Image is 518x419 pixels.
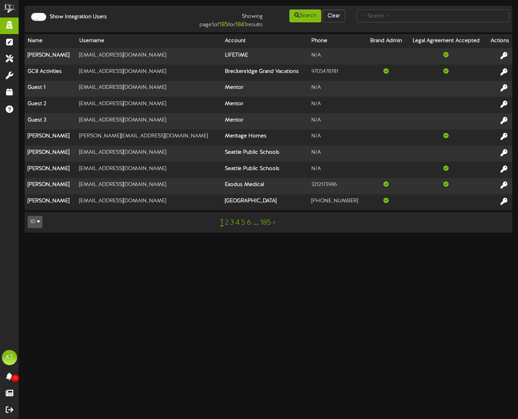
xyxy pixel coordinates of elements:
[76,113,222,129] td: [EMAIL_ADDRESS][DOMAIN_NAME]
[308,129,365,146] td: N/A
[25,65,76,81] th: GC8 Activities
[289,9,321,22] button: Search
[76,97,222,113] td: [EMAIL_ADDRESS][DOMAIN_NAME]
[308,97,365,113] td: N/A
[235,219,240,227] a: 4
[356,9,509,22] input: -- Search --
[308,48,365,65] td: N/A
[235,21,246,28] strong: 1841
[486,34,512,48] th: Actions
[76,194,222,210] td: [EMAIL_ADDRESS][DOMAIN_NAME]
[76,48,222,65] td: [EMAIL_ADDRESS][DOMAIN_NAME]
[308,162,365,178] td: N/A
[25,34,76,48] th: Name
[2,350,17,365] div: KT
[222,194,308,210] th: [GEOGRAPHIC_DATA]
[219,21,228,28] strong: 185
[220,217,223,227] a: 1
[212,21,214,28] strong: 1
[308,81,365,97] td: N/A
[247,219,251,227] a: 6
[76,146,222,162] td: [EMAIL_ADDRESS][DOMAIN_NAME]
[76,34,222,48] th: Username
[76,162,222,178] td: [EMAIL_ADDRESS][DOMAIN_NAME]
[11,375,19,382] span: 13
[308,178,365,194] td: 3212173986
[76,81,222,97] td: [EMAIL_ADDRESS][DOMAIN_NAME]
[25,178,76,194] th: [PERSON_NAME]
[407,34,486,48] th: Legal Agreement Accepted
[25,97,76,113] th: Guest 2
[222,146,308,162] th: Seattle Public Schools
[76,65,222,81] td: [EMAIL_ADDRESS][DOMAIN_NAME]
[230,219,234,227] a: 3
[186,9,268,29] div: Showing page of for results
[241,219,245,227] a: 5
[366,34,407,48] th: Brand Admin
[253,219,259,227] a: ...
[25,162,76,178] th: [PERSON_NAME]
[225,219,229,227] a: 2
[308,65,365,81] td: 9705478781
[308,113,365,129] td: N/A
[222,48,308,65] th: LIFETIME
[323,9,345,22] button: Clear
[260,219,271,227] a: 185
[222,65,308,81] th: Breckenridge Grand Vacations
[44,13,107,21] label: Show Integration Users
[222,97,308,113] th: Mentor
[25,48,76,65] th: [PERSON_NAME]
[76,178,222,194] td: [EMAIL_ADDRESS][DOMAIN_NAME]
[25,129,76,146] th: [PERSON_NAME]
[222,81,308,97] th: Mentor
[222,178,308,194] th: Exodus Medical
[76,129,222,146] td: [PERSON_NAME][EMAIL_ADDRESS][DOMAIN_NAME]
[222,129,308,146] th: Meritage Homes
[222,34,308,48] th: Account
[308,34,365,48] th: Phone
[25,81,76,97] th: Guest 1
[25,146,76,162] th: [PERSON_NAME]
[308,194,365,210] td: [PHONE_NUMBER]
[308,146,365,162] td: N/A
[273,219,276,227] a: >
[222,113,308,129] th: Mentor
[25,113,76,129] th: Guest 3
[25,194,76,210] th: [PERSON_NAME]
[222,162,308,178] th: Seattle Public Schools
[28,216,42,228] button: 10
